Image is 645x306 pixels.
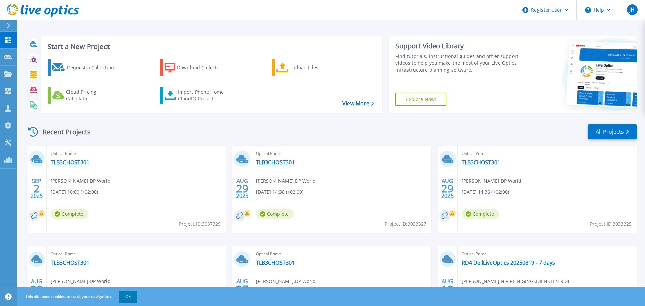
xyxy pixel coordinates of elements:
span: [PERSON_NAME] , N V REINIGINGSDIENSTEN RD4 [462,278,569,285]
a: TLB3CHOST301 [51,259,89,266]
a: All Projects [588,124,637,139]
span: [DATE] 14:36 (+02:00) [462,188,509,196]
span: [PERSON_NAME] , DP World [51,278,111,285]
a: TLB3CHOST301 [51,159,89,166]
span: 2 [34,186,40,191]
div: Request a Collection [67,61,121,74]
a: Upload Files [272,59,347,76]
a: TLB3CHOST301 [256,259,295,266]
span: This site uses cookies to track your navigation. [18,291,137,303]
span: 29 [441,186,454,191]
span: [PERSON_NAME] , DP World [51,177,111,185]
div: Find tutorials, instructional guides and other support videos to help you make the most of your L... [395,53,522,73]
div: Download Collector [177,61,231,74]
span: 19 [441,286,454,292]
a: Cloud Pricing Calculator [48,87,123,104]
a: View More [342,100,374,107]
a: RD4 DellLiveOptics 20250819 - 7 days [462,259,555,266]
h3: Start a New Project [48,43,374,50]
span: 29 [236,186,248,191]
div: SEP 2025 [30,176,43,201]
span: [PERSON_NAME] , DP World [256,278,316,285]
div: Upload Files [290,61,344,74]
a: Request a Collection [48,59,123,76]
a: TLB3CHOST301 [256,159,295,166]
span: [PERSON_NAME] , DP World [256,177,316,185]
span: [DATE] 10:00 (+02:00) [51,188,98,196]
span: Project ID: 3033325 [590,220,632,228]
span: 27 [236,286,248,292]
span: JH [629,7,635,12]
span: Complete [51,209,88,219]
span: Project ID: 3037329 [179,220,221,228]
div: AUG 2025 [236,277,249,301]
div: AUG 2025 [441,176,454,201]
div: AUG 2025 [30,277,43,301]
span: [DATE] 14:38 (+02:00) [256,188,303,196]
a: TLB3CHOST301 [462,159,500,166]
span: 29 [31,286,43,292]
a: Download Collector [160,59,235,76]
div: Recent Projects [26,124,100,140]
span: Complete [462,209,499,219]
span: Optical Prime [256,150,427,157]
span: Optical Prime [51,150,222,157]
div: Import Phone Home CloudIQ Project [178,89,230,102]
div: Cloud Pricing Calculator [66,89,120,102]
div: Support Video Library [395,42,522,50]
span: Optical Prime [462,250,633,258]
div: AUG 2025 [441,277,454,301]
span: Optical Prime [256,250,427,258]
span: Optical Prime [462,150,633,157]
a: Explore Now! [395,93,446,106]
span: Optical Prime [51,250,222,258]
div: AUG 2025 [236,176,249,201]
span: Project ID: 3033327 [385,220,426,228]
span: Complete [256,209,294,219]
span: [PERSON_NAME] , DP World [462,177,521,185]
button: OK [119,291,137,303]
